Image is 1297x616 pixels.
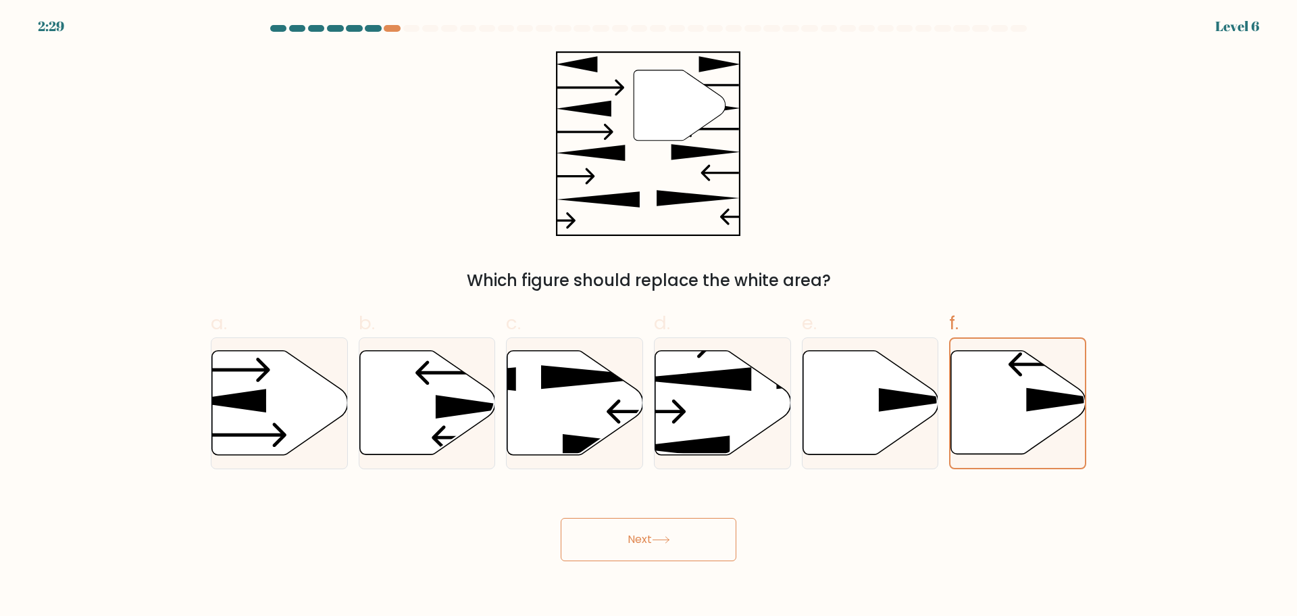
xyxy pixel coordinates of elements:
[802,310,817,336] span: e.
[359,310,375,336] span: b.
[949,310,959,336] span: f.
[219,268,1078,293] div: Which figure should replace the white area?
[38,16,64,37] div: 2:29
[506,310,521,336] span: c.
[1215,16,1259,37] div: Level 6
[634,70,726,141] g: "
[211,310,227,336] span: a.
[654,310,670,336] span: d.
[561,518,736,561] button: Next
